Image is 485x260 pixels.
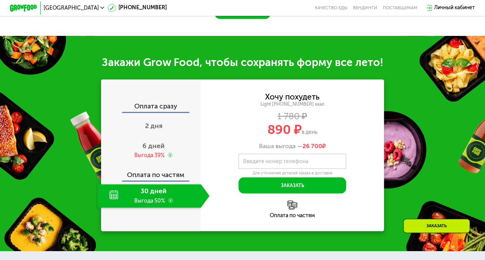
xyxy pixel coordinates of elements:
[134,152,165,159] div: Выгода 39%
[102,103,201,112] div: Оплата сразу
[434,4,475,12] div: Личный кабинет
[145,122,162,130] span: 2 дня
[383,5,417,11] div: поставщикам
[302,142,322,149] span: 26 700
[353,5,377,11] a: Вендинги
[44,5,98,11] span: [GEOGRAPHIC_DATA]
[201,142,384,149] div: Ваша выгода —
[238,170,346,176] div: Для уточнения деталей заказа и доставки
[201,101,384,107] div: Light [PHONE_NUMBER] ккал
[302,142,326,149] span: ₽
[201,112,384,120] div: 1 780 ₽
[238,177,346,193] button: Заказать
[108,4,167,12] a: [PHONE_NUMBER]
[265,93,319,100] div: Хочу похудеть
[315,5,348,11] a: Качество еды
[201,213,384,218] div: Оплата по частям
[287,200,297,209] img: l6xcnZfty9opOoJh.png
[403,219,470,233] div: Заказать
[267,122,302,137] span: 890 ₽
[243,159,308,163] label: Введите номер телефона
[102,165,201,181] div: Оплата по частям
[142,142,165,150] span: 6 дней
[302,128,318,135] span: в день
